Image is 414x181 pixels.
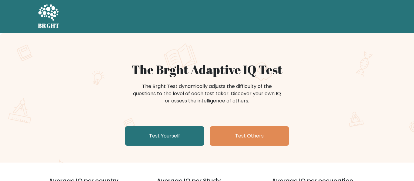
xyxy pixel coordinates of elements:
[59,62,355,77] h1: The Brght Adaptive IQ Test
[210,126,289,146] a: Test Others
[131,83,283,105] div: The Brght Test dynamically adjusts the difficulty of the questions to the level of each test take...
[125,126,204,146] a: Test Yourself
[38,2,60,31] a: BRGHT
[38,22,60,29] h5: BRGHT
